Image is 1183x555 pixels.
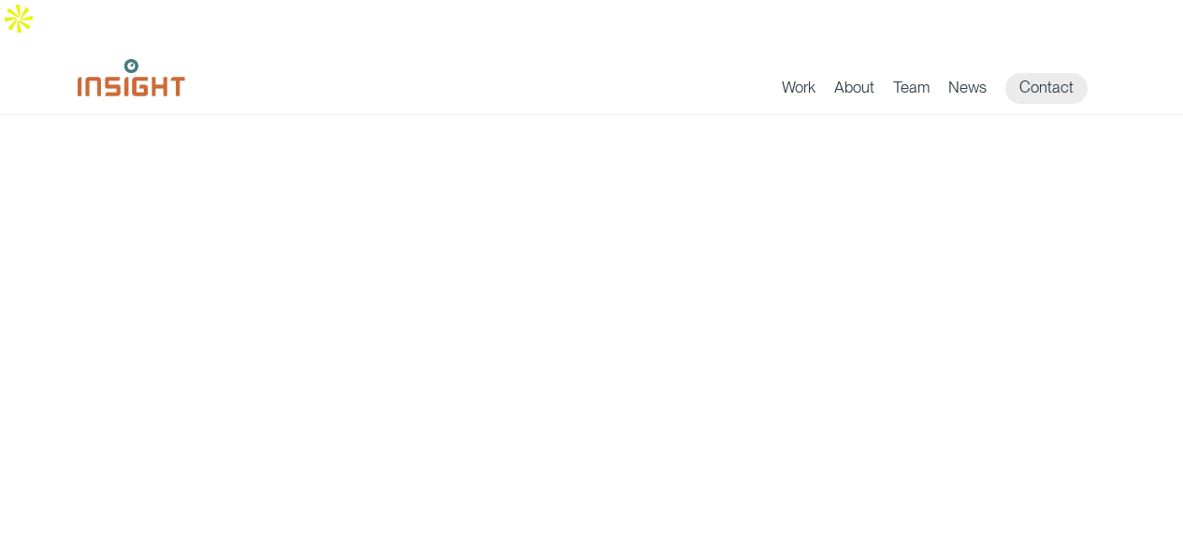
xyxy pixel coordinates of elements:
[782,78,815,104] a: Work
[834,78,874,104] a: About
[1005,73,1088,104] a: Contact
[893,78,930,104] a: Team
[948,78,987,104] a: News
[782,73,1106,104] nav: primary navigation menu
[78,59,185,96] img: Insight Marketing Design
